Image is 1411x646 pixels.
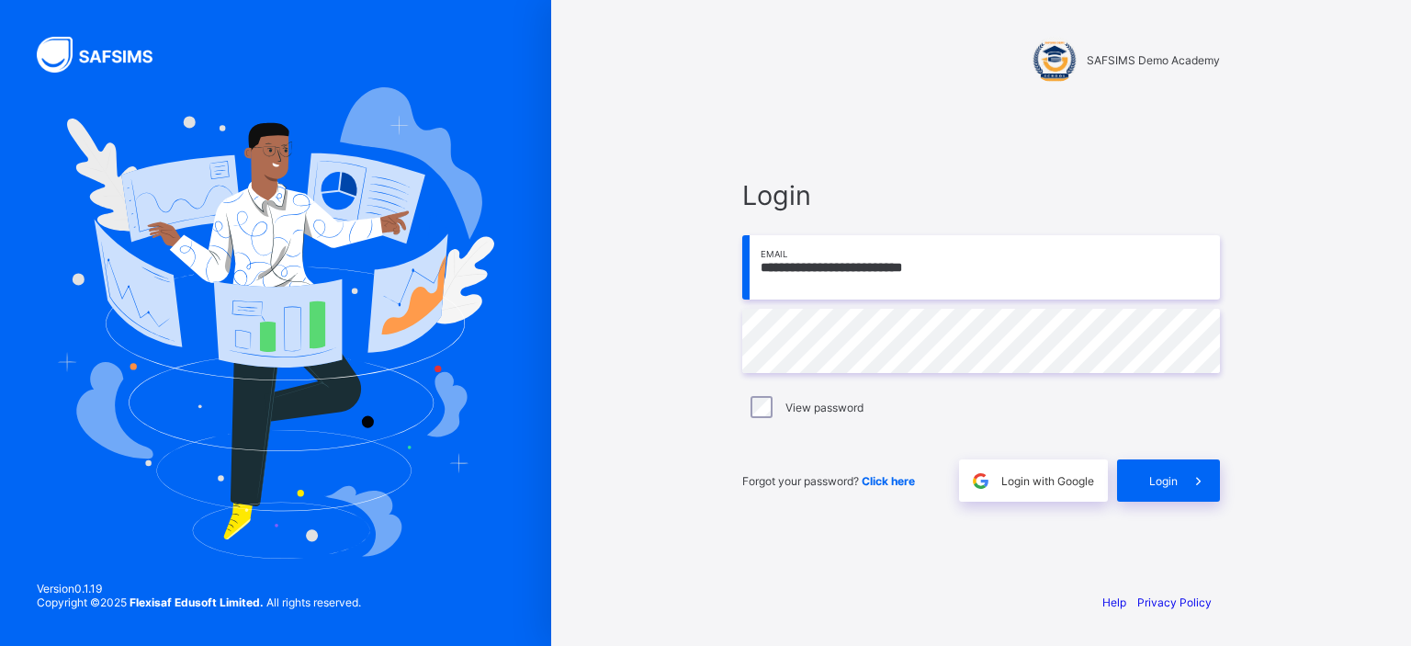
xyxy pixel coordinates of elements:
[785,401,864,414] label: View password
[1149,474,1178,488] span: Login
[37,595,361,609] span: Copyright © 2025 All rights reserved.
[130,595,264,609] strong: Flexisaf Edusoft Limited.
[1087,53,1220,67] span: SAFSIMS Demo Academy
[862,474,915,488] a: Click here
[742,179,1220,211] span: Login
[37,37,175,73] img: SAFSIMS Logo
[57,87,494,558] img: Hero Image
[37,582,361,595] span: Version 0.1.19
[1001,474,1094,488] span: Login with Google
[1102,595,1126,609] a: Help
[742,474,915,488] span: Forgot your password?
[970,470,991,492] img: google.396cfc9801f0270233282035f929180a.svg
[1137,595,1212,609] a: Privacy Policy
